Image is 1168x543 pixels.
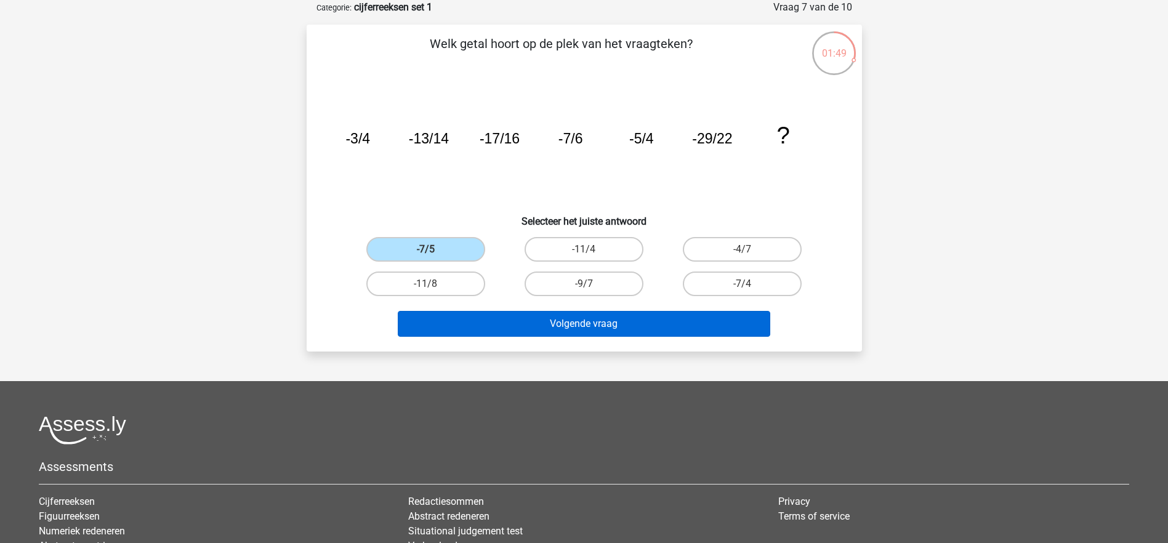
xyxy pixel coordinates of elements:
[692,131,732,147] tspan: -29/22
[39,416,126,444] img: Assessly logo
[408,510,489,522] a: Abstract redeneren
[558,131,582,147] tspan: -7/6
[408,525,523,537] a: Situational judgement test
[778,496,810,507] a: Privacy
[408,131,448,147] tspan: -13/14
[39,510,100,522] a: Figuurreeksen
[354,1,432,13] strong: cijferreeksen set 1
[683,271,802,296] label: -7/4
[629,131,653,147] tspan: -5/4
[366,271,485,296] label: -11/8
[776,122,789,148] tspan: ?
[345,131,370,147] tspan: -3/4
[479,131,519,147] tspan: -17/16
[316,3,352,12] small: Categorie:
[811,30,857,61] div: 01:49
[326,34,796,71] p: Welk getal hoort op de plek van het vraagteken?
[778,510,850,522] a: Terms of service
[408,496,484,507] a: Redactiesommen
[39,459,1129,474] h5: Assessments
[326,206,842,227] h6: Selecteer het juiste antwoord
[525,271,643,296] label: -9/7
[39,496,95,507] a: Cijferreeksen
[683,237,802,262] label: -4/7
[39,525,125,537] a: Numeriek redeneren
[366,237,485,262] label: -7/5
[398,311,770,337] button: Volgende vraag
[525,237,643,262] label: -11/4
